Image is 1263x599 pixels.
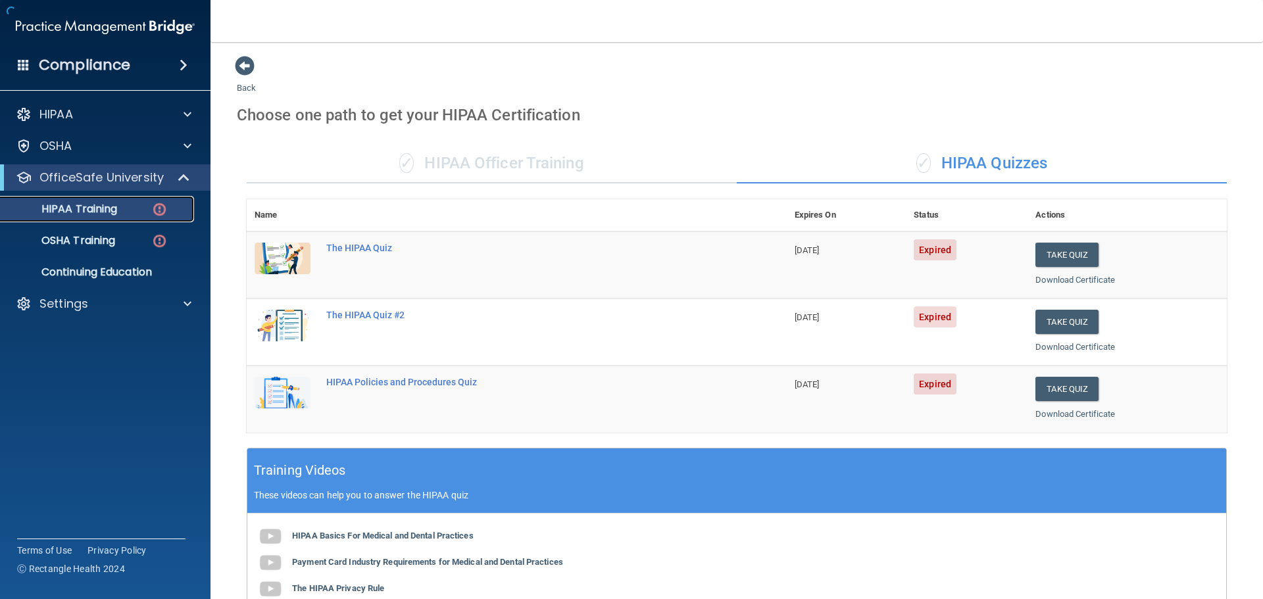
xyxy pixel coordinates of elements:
button: Take Quiz [1035,310,1099,334]
div: The HIPAA Quiz #2 [326,310,721,320]
a: OfficeSafe University [16,170,191,185]
p: These videos can help you to answer the HIPAA quiz [254,490,1220,500]
th: Status [906,199,1028,231]
span: [DATE] [795,379,820,389]
a: Download Certificate [1035,275,1115,285]
img: danger-circle.6113f641.png [151,201,168,218]
div: Choose one path to get your HIPAA Certification [237,96,1237,134]
th: Name [247,199,318,231]
b: The HIPAA Privacy Rule [292,583,384,593]
button: Take Quiz [1035,377,1099,401]
a: Download Certificate [1035,409,1115,419]
th: Expires On [787,199,906,231]
p: Continuing Education [9,266,188,279]
h4: Compliance [39,56,130,74]
div: HIPAA Quizzes [737,144,1227,183]
span: [DATE] [795,312,820,322]
span: Expired [914,373,956,395]
p: HIPAA [39,107,73,122]
img: gray_youtube_icon.38fcd6cc.png [257,550,284,576]
img: danger-circle.6113f641.png [151,233,168,249]
a: Terms of Use [17,544,72,557]
h5: Training Videos [254,459,346,482]
a: Privacy Policy [87,544,147,557]
p: Settings [39,296,88,312]
p: OSHA [39,138,72,154]
a: Download Certificate [1035,342,1115,352]
img: gray_youtube_icon.38fcd6cc.png [257,523,284,550]
a: Settings [16,296,191,312]
a: Back [237,67,256,93]
img: PMB logo [16,14,195,40]
div: HIPAA Officer Training [247,144,737,183]
div: HIPAA Policies and Procedures Quiz [326,377,721,387]
b: Payment Card Industry Requirements for Medical and Dental Practices [292,557,563,567]
span: Expired [914,239,956,260]
p: OSHA Training [9,234,115,247]
p: HIPAA Training [9,203,117,216]
span: Expired [914,306,956,327]
p: OfficeSafe University [39,170,164,185]
a: HIPAA [16,107,191,122]
div: The HIPAA Quiz [326,243,721,253]
span: Ⓒ Rectangle Health 2024 [17,562,125,575]
a: OSHA [16,138,191,154]
b: HIPAA Basics For Medical and Dental Practices [292,531,474,540]
span: [DATE] [795,245,820,255]
span: ✓ [916,153,931,173]
button: Take Quiz [1035,243,1099,267]
th: Actions [1028,199,1227,231]
span: ✓ [399,153,414,173]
